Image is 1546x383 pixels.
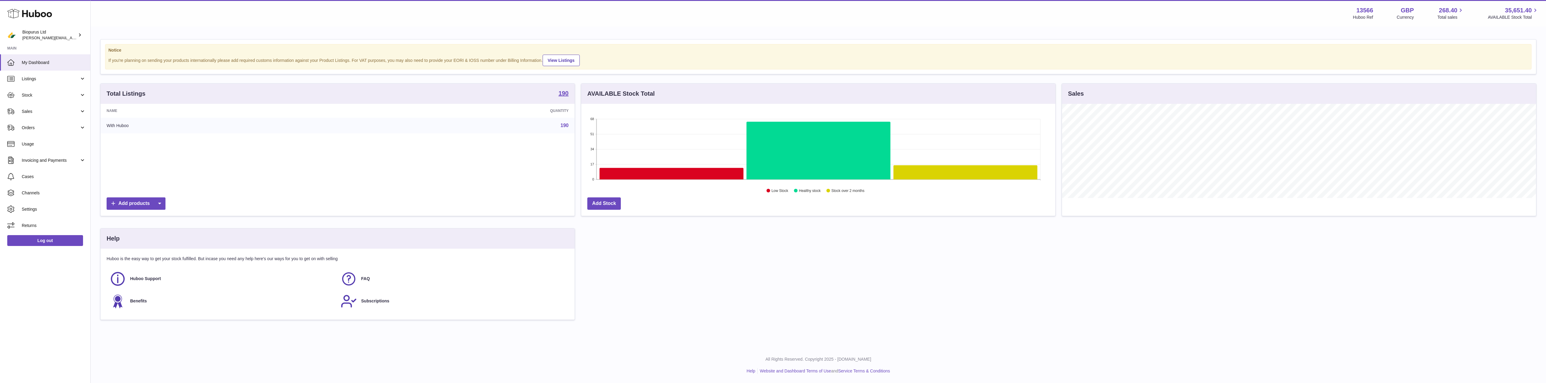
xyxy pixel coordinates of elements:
[22,223,86,228] span: Returns
[1488,6,1539,20] a: 35,651.40 AVAILABLE Stock Total
[590,117,594,121] text: 68
[1356,6,1373,14] strong: 13566
[22,206,86,212] span: Settings
[1488,14,1539,20] span: AVAILABLE Stock Total
[1439,6,1457,14] span: 268.40
[361,298,389,304] span: Subscriptions
[101,104,351,118] th: Name
[543,55,580,66] a: View Listings
[22,29,77,41] div: Biopurus Ltd
[590,132,594,136] text: 51
[108,54,1528,66] div: If you're planning on sending your products internationally please add required customs informati...
[1397,14,1414,20] div: Currency
[1437,14,1464,20] span: Total sales
[95,356,1541,362] p: All Rights Reserved. Copyright 2025 - [DOMAIN_NAME]
[1505,6,1532,14] span: 35,651.40
[590,147,594,151] text: 34
[341,271,566,287] a: FAQ
[22,190,86,196] span: Channels
[587,90,655,98] h3: AVAILABLE Stock Total
[7,235,83,246] a: Log out
[107,256,569,262] p: Huboo is the easy way to get your stock fulfilled. But incase you need any help here's our ways f...
[107,90,146,98] h3: Total Listings
[799,189,821,193] text: Healthy stock
[1401,6,1414,14] strong: GBP
[747,369,755,373] a: Help
[758,368,890,374] li: and
[130,298,147,304] span: Benefits
[590,162,594,166] text: 17
[22,125,79,131] span: Orders
[361,276,370,282] span: FAQ
[22,109,79,114] span: Sales
[831,189,864,193] text: Stock over 2 months
[587,197,621,210] a: Add Stock
[22,76,79,82] span: Listings
[559,90,569,97] a: 190
[107,197,165,210] a: Add products
[22,174,86,180] span: Cases
[110,271,335,287] a: Huboo Support
[1353,14,1373,20] div: Huboo Ref
[838,369,890,373] a: Service Terms & Conditions
[110,293,335,309] a: Benefits
[559,90,569,96] strong: 190
[760,369,831,373] a: Website and Dashboard Terms of Use
[22,60,86,65] span: My Dashboard
[108,47,1528,53] strong: Notice
[592,177,594,181] text: 0
[130,276,161,282] span: Huboo Support
[101,118,351,133] td: With Huboo
[341,293,566,309] a: Subscriptions
[1437,6,1464,20] a: 268.40 Total sales
[7,30,16,40] img: peter@biopurus.co.uk
[107,235,120,243] h3: Help
[771,189,788,193] text: Low Stock
[22,35,121,40] span: [PERSON_NAME][EMAIL_ADDRESS][DOMAIN_NAME]
[1068,90,1084,98] h3: Sales
[22,92,79,98] span: Stock
[351,104,575,118] th: Quantity
[22,141,86,147] span: Usage
[22,158,79,163] span: Invoicing and Payments
[560,123,569,128] a: 190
